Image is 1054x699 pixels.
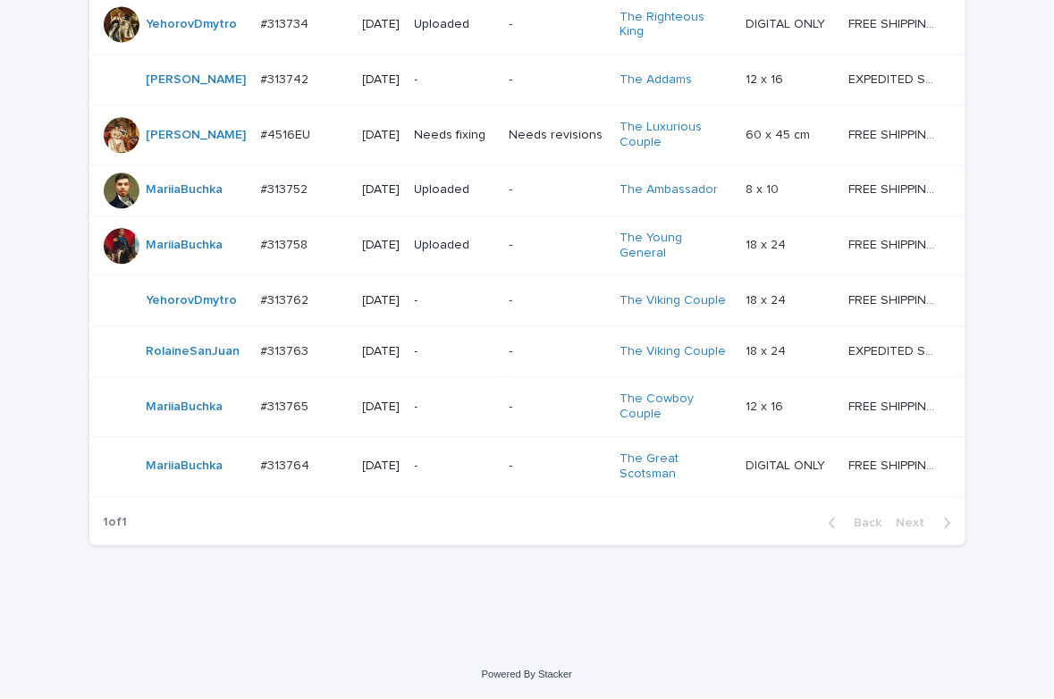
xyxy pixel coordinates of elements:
[746,396,787,415] p: 12 x 16
[746,290,789,308] p: 18 x 24
[510,17,605,32] p: -
[415,72,495,88] p: -
[510,293,605,308] p: -
[415,128,495,143] p: Needs fixing
[746,455,829,474] p: DIGITAL ONLY
[147,238,223,253] a: MariiaBuchka
[363,344,401,359] p: [DATE]
[746,234,789,253] p: 18 x 24
[620,10,731,40] a: The Righteous King
[89,105,965,165] tr: [PERSON_NAME] #4516EU#4516EU [DATE]Needs fixingNeeds revisionsThe Luxurious Couple 60 x 45 cm60 x...
[814,515,890,531] button: Back
[510,344,605,359] p: -
[363,128,401,143] p: [DATE]
[147,128,247,143] a: [PERSON_NAME]
[620,293,726,308] a: The Viking Couple
[89,164,965,215] tr: MariiaBuchka #313752#313752 [DATE]Uploaded-The Ambassador 8 x 108 x 10 FREE SHIPPING - preview in...
[746,13,829,32] p: DIGITAL ONLY
[147,293,238,308] a: YehorovDmytro
[261,179,312,198] p: #313752
[482,669,572,679] a: Powered By Stacker
[620,182,718,198] a: The Ambassador
[363,400,401,415] p: [DATE]
[89,215,965,275] tr: MariiaBuchka #313758#313758 [DATE]Uploaded-The Young General 18 x 2418 x 24 FREE SHIPPING - previ...
[848,396,940,415] p: FREE SHIPPING - preview in 1-2 business days, after your approval delivery will take 5-10 b.d.
[415,344,495,359] p: -
[261,124,315,143] p: #4516EU
[890,515,965,531] button: Next
[89,55,965,105] tr: [PERSON_NAME] #313742#313742 [DATE]--The Addams 12 x 1612 x 16 EXPEDITED SHIPPING - preview in 1 ...
[848,124,940,143] p: FREE SHIPPING - preview in 1-2 business days, after your approval delivery will take 6-10 busines...
[746,341,789,359] p: 18 x 24
[848,341,940,359] p: EXPEDITED SHIPPING - preview in 1 business day; delivery up to 5 business days after your approval.
[89,326,965,377] tr: RolaineSanJuan #313763#313763 [DATE]--The Viking Couple 18 x 2418 x 24 EXPEDITED SHIPPING - previ...
[261,455,314,474] p: #313764
[261,13,313,32] p: #313734
[363,72,401,88] p: [DATE]
[415,182,495,198] p: Uploaded
[620,120,731,150] a: The Luxurious Couple
[89,275,965,326] tr: YehorovDmytro #313762#313762 [DATE]--The Viking Couple 18 x 2418 x 24 FREE SHIPPING - preview in ...
[147,72,247,88] a: [PERSON_NAME]
[415,17,495,32] p: Uploaded
[261,341,313,359] p: #313763
[415,400,495,415] p: -
[147,400,223,415] a: MariiaBuchka
[620,451,731,482] a: The Great Scotsman
[147,17,238,32] a: YehorovDmytro
[147,344,240,359] a: RolaineSanJuan
[620,231,731,261] a: The Young General
[363,238,401,253] p: [DATE]
[261,69,313,88] p: #313742
[844,517,882,529] span: Back
[897,517,936,529] span: Next
[261,396,313,415] p: #313765
[746,69,787,88] p: 12 x 16
[848,69,940,88] p: EXPEDITED SHIPPING - preview in 1 business day; delivery up to 5 business days after your approval.
[510,72,605,88] p: -
[620,392,731,422] a: The Cowboy Couple
[147,459,223,474] a: MariiaBuchka
[363,293,401,308] p: [DATE]
[89,436,965,496] tr: MariiaBuchka #313764#313764 [DATE]--The Great Scotsman DIGITAL ONLYDIGITAL ONLY FREE SHIPPING - p...
[620,72,692,88] a: The Addams
[363,17,401,32] p: [DATE]
[848,290,940,308] p: FREE SHIPPING - preview in 1-2 business days, after your approval delivery will take 5-10 b.d.
[848,455,940,474] p: FREE SHIPPING - preview in 1-2 business days, after your approval delivery will take 5-10 b.d.
[261,290,313,308] p: #313762
[89,501,142,544] p: 1 of 1
[746,124,814,143] p: 60 x 45 cm
[363,182,401,198] p: [DATE]
[848,234,940,253] p: FREE SHIPPING - preview in 1-2 business days, after your approval delivery will take 5-10 b.d.
[363,459,401,474] p: [DATE]
[147,182,223,198] a: MariiaBuchka
[510,182,605,198] p: -
[510,459,605,474] p: -
[848,179,940,198] p: FREE SHIPPING - preview in 1-2 business days, after your approval delivery will take 5-10 b.d.
[415,459,495,474] p: -
[261,234,312,253] p: #313758
[620,344,726,359] a: The Viking Couple
[510,238,605,253] p: -
[415,293,495,308] p: -
[848,13,940,32] p: FREE SHIPPING - preview in 1-2 business days, after your approval delivery will take 5-10 b.d.
[89,377,965,437] tr: MariiaBuchka #313765#313765 [DATE]--The Cowboy Couple 12 x 1612 x 16 FREE SHIPPING - preview in 1...
[510,400,605,415] p: -
[746,179,782,198] p: 8 x 10
[415,238,495,253] p: Uploaded
[510,128,605,143] p: Needs revisions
